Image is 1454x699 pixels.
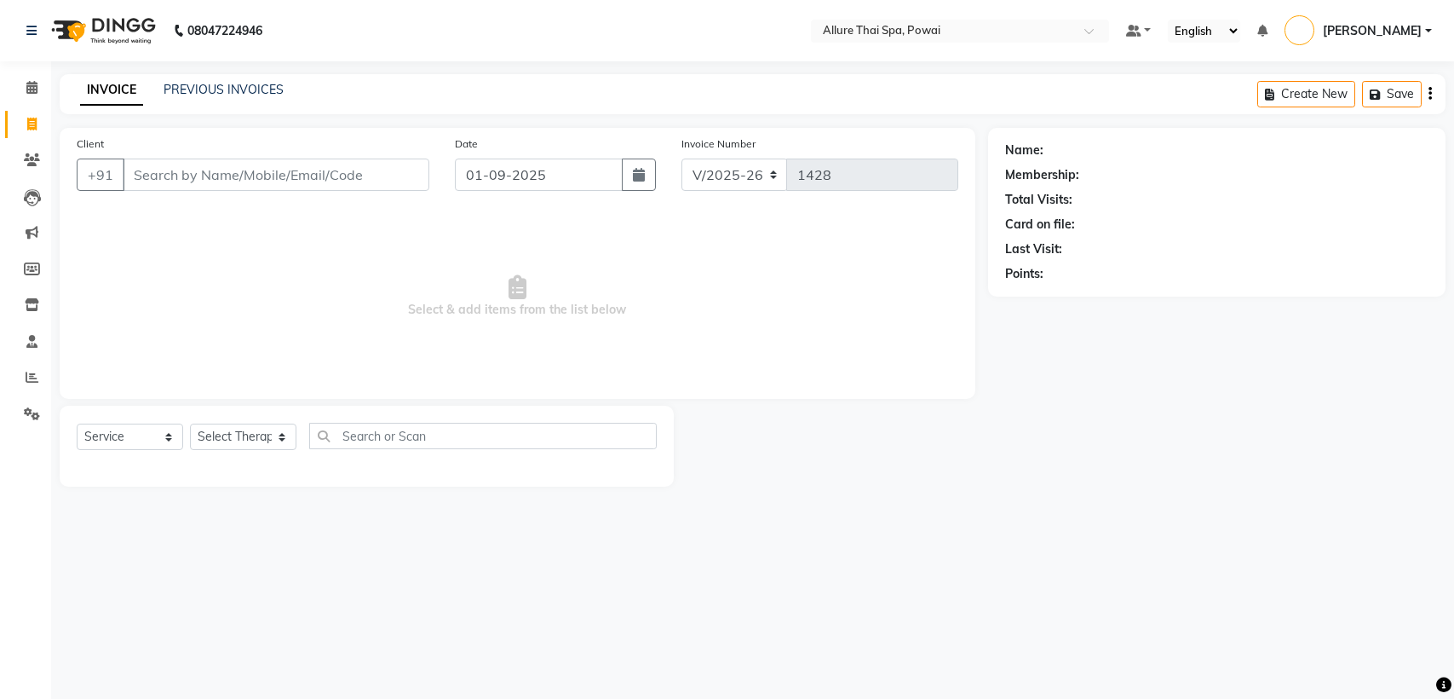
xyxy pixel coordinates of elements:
a: PREVIOUS INVOICES [164,82,284,97]
div: Membership: [1005,166,1079,184]
button: +91 [77,159,124,191]
div: Total Visits: [1005,191,1072,209]
label: Client [77,136,104,152]
span: [PERSON_NAME] [1323,22,1422,40]
label: Date [455,136,478,152]
img: Prashant Mistry [1284,15,1314,45]
button: Create New [1257,81,1355,107]
button: Save [1362,81,1422,107]
div: Name: [1005,142,1043,159]
b: 08047224946 [187,7,262,55]
div: Last Visit: [1005,240,1062,258]
div: Card on file: [1005,216,1075,234]
img: logo [43,7,160,55]
label: Invoice Number [681,136,756,152]
input: Search or Scan [309,423,657,449]
div: Points: [1005,265,1043,283]
span: Select & add items from the list below [77,211,958,382]
input: Search by Name/Mobile/Email/Code [123,159,429,191]
a: INVOICE [80,75,143,106]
